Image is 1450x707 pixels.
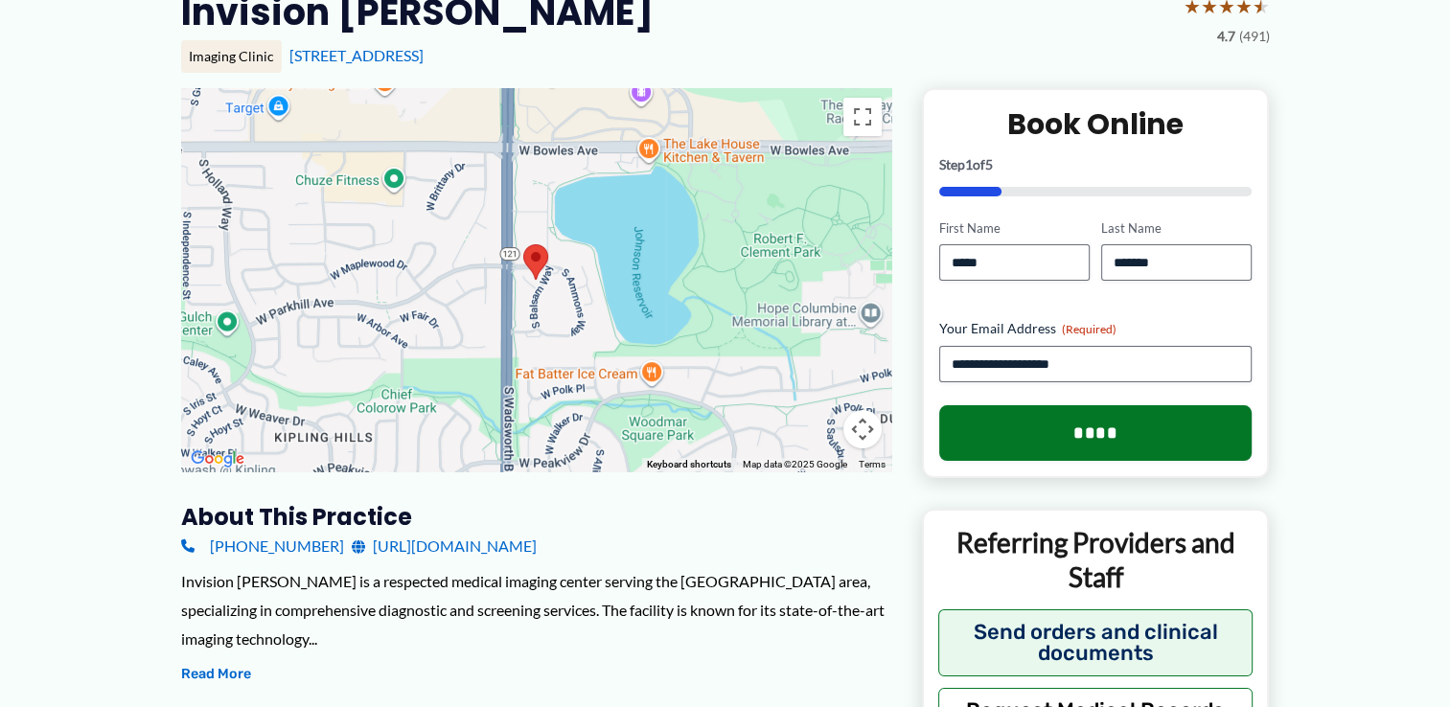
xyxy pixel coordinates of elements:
[843,410,882,448] button: Map camera controls
[985,156,993,172] span: 5
[289,46,424,64] a: [STREET_ADDRESS]
[186,446,249,471] img: Google
[965,156,973,172] span: 1
[647,458,731,471] button: Keyboard shortcuts
[1062,322,1116,336] span: (Required)
[843,98,882,136] button: Toggle fullscreen view
[939,105,1253,143] h2: Book Online
[181,532,344,560] a: [PHONE_NUMBER]
[939,219,1090,238] label: First Name
[181,40,282,73] div: Imaging Clinic
[859,459,886,469] a: Terms (opens in new tab)
[938,525,1254,595] p: Referring Providers and Staff
[181,663,251,686] button: Read More
[939,158,1253,171] p: Step of
[181,567,891,652] div: Invision [PERSON_NAME] is a respected medical imaging center serving the [GEOGRAPHIC_DATA] area, ...
[1101,219,1252,238] label: Last Name
[181,502,891,532] h3: About this practice
[1217,24,1235,49] span: 4.7
[352,532,537,560] a: [URL][DOMAIN_NAME]
[938,609,1254,676] button: Send orders and clinical documents
[743,459,847,469] span: Map data ©2025 Google
[186,446,249,471] a: Open this area in Google Maps (opens a new window)
[1239,24,1270,49] span: (491)
[939,319,1253,338] label: Your Email Address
